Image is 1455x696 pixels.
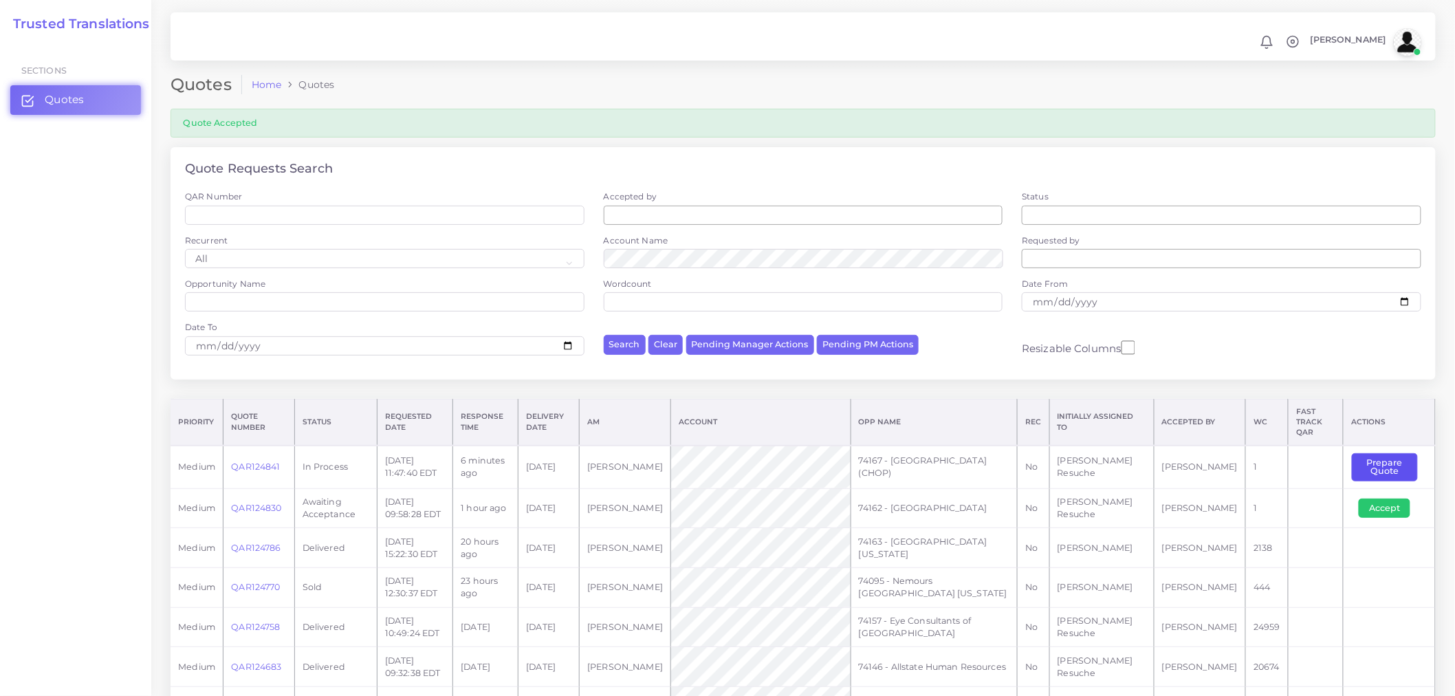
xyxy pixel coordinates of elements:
td: [PERSON_NAME] [580,647,671,687]
td: Awaiting Acceptance [294,488,377,528]
td: [DATE] 09:32:38 EDT [377,647,453,687]
span: medium [178,543,215,553]
label: Requested by [1022,235,1080,246]
td: [DATE] [453,607,518,647]
td: [DATE] 09:58:28 EDT [377,488,453,528]
th: AM [580,399,671,446]
td: [PERSON_NAME] [580,446,671,488]
td: [DATE] [518,568,580,608]
td: 74146 - Allstate Human Resources [851,647,1018,687]
td: 1 [1246,488,1289,528]
td: [PERSON_NAME] [1049,568,1154,608]
td: [PERSON_NAME] [1049,528,1154,568]
td: 74157 - Eye Consultants of [GEOGRAPHIC_DATA] [851,607,1018,647]
h2: Trusted Translations [3,17,150,32]
td: [PERSON_NAME] [580,528,671,568]
td: [DATE] [518,647,580,687]
label: Date To [185,321,217,333]
td: [PERSON_NAME] Resuche [1049,446,1154,488]
button: Accept [1359,499,1410,518]
label: Opportunity Name [185,278,265,290]
th: Quote Number [223,399,294,446]
td: 74167 - [GEOGRAPHIC_DATA] (CHOP) [851,446,1018,488]
th: Initially Assigned to [1049,399,1154,446]
td: No [1018,607,1049,647]
a: Accept [1359,502,1420,512]
td: [PERSON_NAME] [580,568,671,608]
label: Date From [1022,278,1068,290]
th: Delivery Date [518,399,580,446]
h4: Quote Requests Search [185,162,333,177]
th: Response Time [453,399,518,446]
span: Quotes [45,92,84,107]
td: [PERSON_NAME] [1154,488,1245,528]
span: medium [178,503,215,513]
label: Resizable Columns [1022,339,1135,356]
th: Actions [1344,399,1436,446]
button: Pending Manager Actions [686,335,814,355]
td: [PERSON_NAME] Resuche [1049,647,1154,687]
td: 74162 - [GEOGRAPHIC_DATA] [851,488,1018,528]
td: 444 [1246,568,1289,608]
td: [DATE] [518,607,580,647]
label: Recurrent [185,235,228,246]
a: Home [252,78,282,91]
td: 24959 [1246,607,1289,647]
th: Status [294,399,377,446]
td: [PERSON_NAME] Resuche [1049,607,1154,647]
label: Status [1022,191,1049,202]
td: [PERSON_NAME] [1154,647,1245,687]
li: Quotes [281,78,334,91]
label: Wordcount [604,278,652,290]
a: [PERSON_NAME]avatar [1304,28,1426,56]
td: [PERSON_NAME] [1154,607,1245,647]
label: QAR Number [185,191,242,202]
th: Fast Track QAR [1289,399,1344,446]
td: No [1018,647,1049,687]
td: [DATE] [518,488,580,528]
td: 23 hours ago [453,568,518,608]
td: No [1018,446,1049,488]
td: 6 minutes ago [453,446,518,488]
th: Accepted by [1154,399,1245,446]
td: [DATE] 10:49:24 EDT [377,607,453,647]
td: 74095 - Nemours [GEOGRAPHIC_DATA] [US_STATE] [851,568,1018,608]
td: [PERSON_NAME] [1154,446,1245,488]
td: [PERSON_NAME] Resuche [1049,488,1154,528]
td: No [1018,528,1049,568]
button: Search [604,335,646,355]
td: [DATE] [518,528,580,568]
td: Delivered [294,647,377,687]
img: avatar [1394,28,1421,56]
a: QAR124683 [231,662,281,672]
td: [DATE] [518,446,580,488]
span: medium [178,461,215,472]
label: Accepted by [604,191,657,202]
a: QAR124830 [231,503,281,513]
a: QAR124786 [231,543,281,553]
th: Requested Date [377,399,453,446]
h2: Quotes [171,75,242,95]
td: 20674 [1246,647,1289,687]
td: [DATE] 12:30:37 EDT [377,568,453,608]
a: Quotes [10,85,141,114]
span: [PERSON_NAME] [1311,36,1386,45]
button: Clear [648,335,683,355]
td: 1 hour ago [453,488,518,528]
div: Quote Accepted [171,109,1436,137]
td: 20 hours ago [453,528,518,568]
th: REC [1018,399,1049,446]
td: [PERSON_NAME] [1154,528,1245,568]
td: [DATE] [453,647,518,687]
td: 74163 - [GEOGRAPHIC_DATA] [US_STATE] [851,528,1018,568]
th: Opp Name [851,399,1018,446]
td: 1 [1246,446,1289,488]
a: Prepare Quote [1352,461,1427,472]
td: Sold [294,568,377,608]
input: Resizable Columns [1122,339,1135,356]
button: Pending PM Actions [817,335,919,355]
span: medium [178,582,215,592]
span: Sections [21,65,67,76]
th: Priority [171,399,223,446]
a: QAR124841 [231,461,280,472]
